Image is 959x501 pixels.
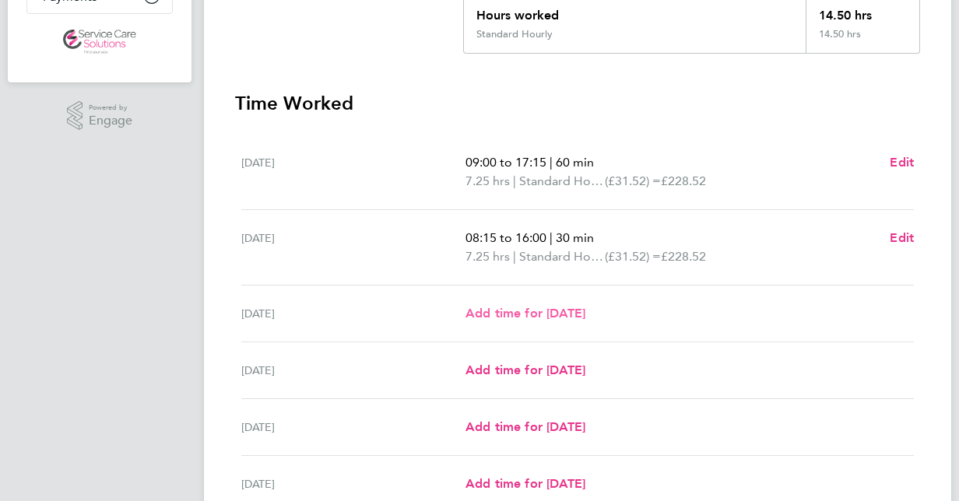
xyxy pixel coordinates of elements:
[806,28,919,53] div: 14.50 hrs
[661,249,706,264] span: £228.52
[605,249,661,264] span: (£31.52) =
[465,230,546,245] span: 08:15 to 16:00
[605,173,661,188] span: (£31.52) =
[89,101,132,114] span: Powered by
[519,172,605,191] span: Standard Hourly
[465,418,585,436] a: Add time for [DATE]
[67,101,133,131] a: Powered byEngage
[550,230,553,245] span: |
[465,173,510,188] span: 7.25 hrs
[519,247,605,266] span: Standard Hourly
[465,363,585,377] span: Add time for [DATE]
[890,230,914,245] span: Edit
[465,475,585,493] a: Add time for [DATE]
[241,229,465,266] div: [DATE]
[465,361,585,380] a: Add time for [DATE]
[890,153,914,172] a: Edit
[465,304,585,323] a: Add time for [DATE]
[661,173,706,188] span: £228.52
[465,155,546,170] span: 09:00 to 17:15
[890,155,914,170] span: Edit
[465,419,585,434] span: Add time for [DATE]
[241,475,465,493] div: [DATE]
[89,114,132,128] span: Engage
[465,476,585,491] span: Add time for [DATE]
[235,91,920,116] h3: Time Worked
[550,155,553,170] span: |
[241,153,465,191] div: [DATE]
[476,28,553,40] div: Standard Hourly
[241,418,465,436] div: [DATE]
[241,361,465,380] div: [DATE]
[465,306,585,321] span: Add time for [DATE]
[465,249,510,264] span: 7.25 hrs
[513,249,516,264] span: |
[26,30,173,54] a: Go to home page
[556,230,594,245] span: 30 min
[513,173,516,188] span: |
[241,304,465,323] div: [DATE]
[556,155,594,170] span: 60 min
[890,229,914,247] a: Edit
[63,30,136,54] img: servicecare-logo-retina.png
